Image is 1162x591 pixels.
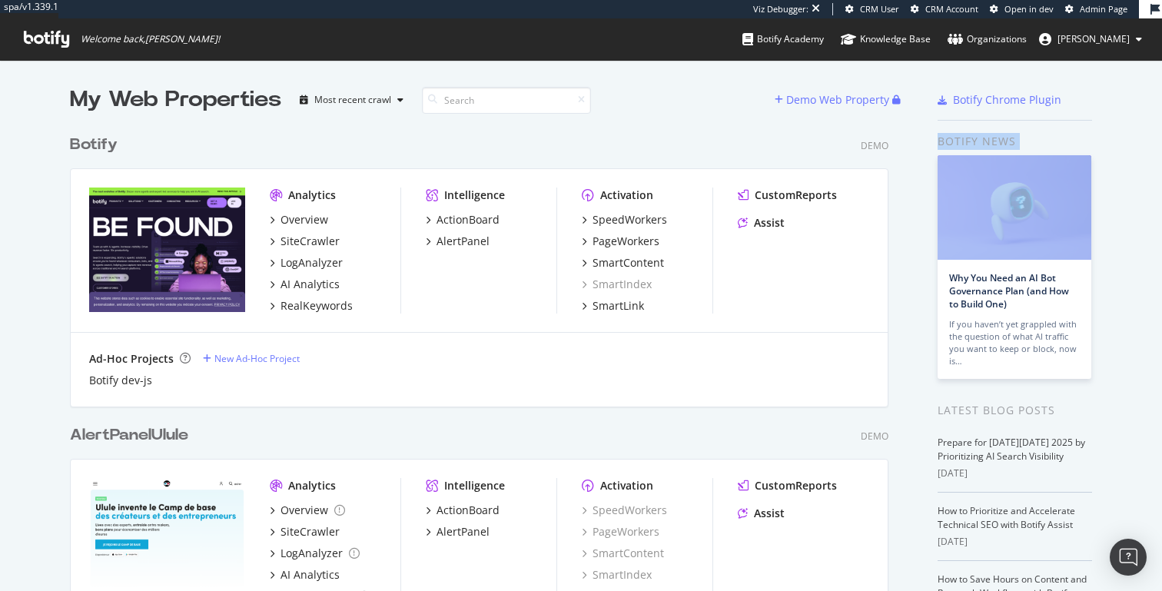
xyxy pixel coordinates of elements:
[288,478,336,493] div: Analytics
[949,318,1080,367] div: If you haven’t yet grappled with the question of what AI traffic you want to keep or block, now is…
[582,298,644,314] a: SmartLink
[911,3,978,15] a: CRM Account
[437,503,500,518] div: ActionBoard
[948,18,1027,60] a: Organizations
[1110,539,1147,576] div: Open Intercom Messenger
[426,503,500,518] a: ActionBoard
[270,567,340,583] a: AI Analytics
[270,503,345,518] a: Overview
[281,503,328,518] div: Overview
[738,215,785,231] a: Assist
[437,212,500,227] div: ActionBoard
[786,92,889,108] div: Demo Web Property
[70,85,281,115] div: My Web Properties
[600,188,653,203] div: Activation
[426,212,500,227] a: ActionBoard
[89,373,152,388] a: Botify dev-js
[938,436,1085,463] a: Prepare for [DATE][DATE] 2025 by Prioritizing AI Search Visibility
[422,87,591,114] input: Search
[426,524,490,540] a: AlertPanel
[89,351,174,367] div: Ad-Hoc Projects
[1065,3,1127,15] a: Admin Page
[738,506,785,521] a: Assist
[281,277,340,292] div: AI Analytics
[738,478,837,493] a: CustomReports
[1057,32,1130,45] span: Thomas Grange
[281,546,343,561] div: LogAnalyzer
[281,567,340,583] div: AI Analytics
[861,430,888,443] div: Demo
[582,567,652,583] a: SmartIndex
[582,546,664,561] a: SmartContent
[841,32,931,47] div: Knowledge Base
[582,503,667,518] a: SpeedWorkers
[437,524,490,540] div: AlertPanel
[70,424,194,447] a: AlertPanelUlule
[70,134,124,156] a: Botify
[270,524,340,540] a: SiteCrawler
[775,88,892,112] button: Demo Web Property
[938,535,1092,549] div: [DATE]
[270,234,340,249] a: SiteCrawler
[582,524,659,540] a: PageWorkers
[593,298,644,314] div: SmartLink
[281,255,343,271] div: LogAnalyzer
[938,504,1075,531] a: How to Prioritize and Accelerate Technical SEO with Botify Assist
[270,255,343,271] a: LogAnalyzer
[270,298,353,314] a: RealKeywords
[600,478,653,493] div: Activation
[742,18,824,60] a: Botify Academy
[281,298,353,314] div: RealKeywords
[281,524,340,540] div: SiteCrawler
[938,92,1061,108] a: Botify Chrome Plugin
[426,234,490,249] a: AlertPanel
[845,3,899,15] a: CRM User
[990,3,1054,15] a: Open in dev
[775,93,892,106] a: Demo Web Property
[755,188,837,203] div: CustomReports
[437,234,490,249] div: AlertPanel
[314,95,391,105] div: Most recent crawl
[938,402,1092,419] div: Latest Blog Posts
[1027,27,1154,51] button: [PERSON_NAME]
[938,155,1091,260] img: Why You Need an AI Bot Governance Plan (and How to Build One)
[861,139,888,152] div: Demo
[949,271,1069,310] a: Why You Need an AI Bot Governance Plan (and How to Build One)
[214,352,300,365] div: New Ad-Hoc Project
[444,478,505,493] div: Intelligence
[444,188,505,203] div: Intelligence
[593,234,659,249] div: PageWorkers
[281,234,340,249] div: SiteCrawler
[1004,3,1054,15] span: Open in dev
[860,3,899,15] span: CRM User
[270,212,328,227] a: Overview
[203,352,300,365] a: New Ad-Hoc Project
[938,466,1092,480] div: [DATE]
[938,133,1092,150] div: Botify news
[81,33,220,45] span: Welcome back, [PERSON_NAME] !
[70,134,118,156] div: Botify
[948,32,1027,47] div: Organizations
[738,188,837,203] a: CustomReports
[70,424,188,447] div: AlertPanelUlule
[582,277,652,292] a: SmartIndex
[582,234,659,249] a: PageWorkers
[925,3,978,15] span: CRM Account
[288,188,336,203] div: Analytics
[270,546,360,561] a: LogAnalyzer
[89,188,245,312] img: Botify
[593,212,667,227] div: SpeedWorkers
[582,255,664,271] a: SmartContent
[281,212,328,227] div: Overview
[582,212,667,227] a: SpeedWorkers
[1080,3,1127,15] span: Admin Page
[953,92,1061,108] div: Botify Chrome Plugin
[755,478,837,493] div: CustomReports
[754,506,785,521] div: Assist
[270,277,340,292] a: AI Analytics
